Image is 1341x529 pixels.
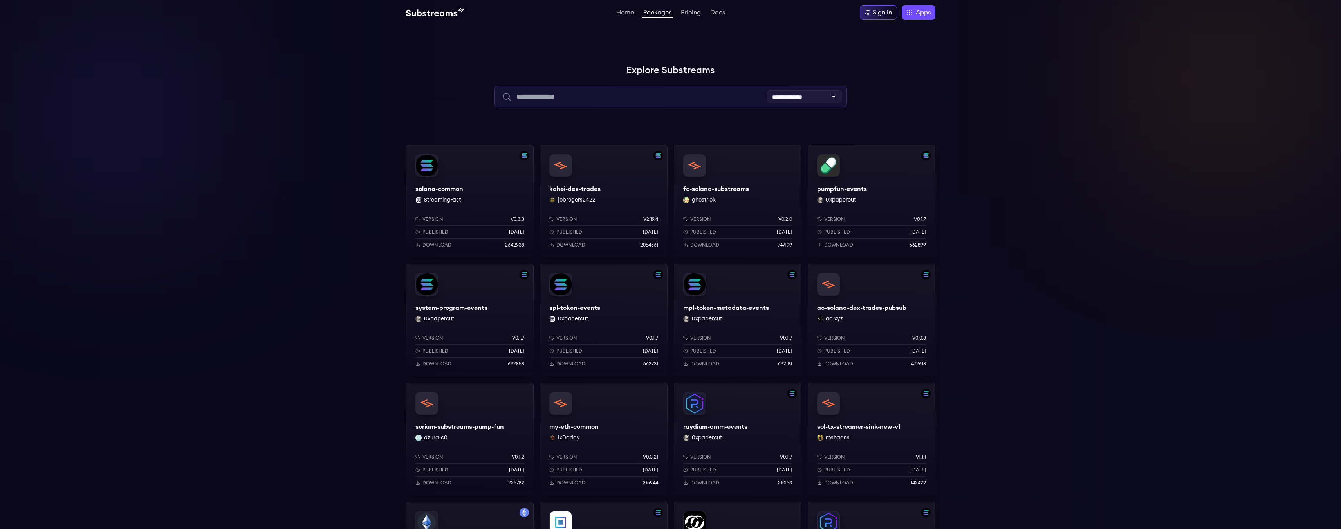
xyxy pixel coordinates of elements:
[643,216,658,222] p: v2.19.4
[520,508,529,517] img: Filter by mainnet network
[777,467,792,473] p: [DATE]
[824,467,850,473] p: Published
[777,348,792,354] p: [DATE]
[558,434,580,442] button: IxDaddy
[540,145,668,257] a: Filter by solana networkkohei-dex-tradeskohei-dex-tradesjobrogers2422 jobrogers2422Versionv2.19.4...
[540,383,668,495] a: my-eth-commonmy-eth-commonIxDaddy IxDaddyVersionv0.3.21Published[DATE]Download215944
[690,348,716,354] p: Published
[615,9,635,17] a: Home
[556,467,582,473] p: Published
[406,264,534,376] a: Filter by solana networksystem-program-eventssystem-program-events0xpapercut 0xpapercutVersionv0....
[642,9,673,18] a: Packages
[520,151,529,160] img: Filter by solana network
[778,216,792,222] p: v0.2.0
[778,361,792,367] p: 662181
[916,454,926,460] p: v1.1.1
[422,242,451,248] p: Download
[912,335,926,341] p: v0.0.3
[780,454,792,460] p: v0.1.7
[511,216,524,222] p: v0.3.3
[824,216,845,222] p: Version
[509,467,524,473] p: [DATE]
[921,508,931,517] img: Filter by solana network
[406,145,534,257] a: Filter by solana networksolana-commonsolana-common StreamingFastVersionv0.3.3Published[DATE]Downl...
[824,361,853,367] p: Download
[778,480,792,486] p: 210153
[860,5,897,20] a: Sign in
[653,508,663,517] img: Filter by solana network
[520,270,529,279] img: Filter by solana network
[690,242,719,248] p: Download
[646,335,658,341] p: v0.1.7
[674,145,801,257] a: fc-solana-substreamsfc-solana-substreamsghostrick ghostrickVersionv0.2.0Published[DATE]Download74...
[643,361,658,367] p: 662731
[921,151,931,160] img: Filter by solana network
[690,454,711,460] p: Version
[824,348,850,354] p: Published
[653,270,663,279] img: Filter by solana network
[406,63,935,78] h1: Explore Substreams
[824,242,853,248] p: Download
[911,361,926,367] p: 472618
[692,434,722,442] button: 0xpapercut
[873,8,892,17] div: Sign in
[558,315,588,323] button: 0xpapercut
[824,480,853,486] p: Download
[690,467,716,473] p: Published
[808,264,935,376] a: Filter by solana networkao-solana-dex-trades-pubsubao-solana-dex-trades-pubsubao-xyz ao-xyzVersio...
[690,335,711,341] p: Version
[824,229,850,235] p: Published
[808,383,935,495] a: Filter by solana networksol-tx-streamer-sink-new-v1sol-tx-streamer-sink-new-v1roshaans roshaansVe...
[824,454,845,460] p: Version
[780,335,792,341] p: v0.1.7
[422,467,448,473] p: Published
[512,454,524,460] p: v0.1.2
[826,434,850,442] button: roshaans
[824,335,845,341] p: Version
[422,348,448,354] p: Published
[679,9,702,17] a: Pricing
[709,9,727,17] a: Docs
[643,454,658,460] p: v0.3.21
[826,196,856,204] button: 0xpapercut
[787,389,797,398] img: Filter by solana network
[556,361,585,367] p: Download
[921,270,931,279] img: Filter by solana network
[422,361,451,367] p: Download
[509,229,524,235] p: [DATE]
[508,361,524,367] p: 662858
[914,216,926,222] p: v0.1.7
[556,480,585,486] p: Download
[422,454,443,460] p: Version
[422,480,451,486] p: Download
[556,229,582,235] p: Published
[777,229,792,235] p: [DATE]
[640,242,658,248] p: 2054561
[674,383,801,495] a: Filter by solana networkraydium-amm-eventsraydium-amm-events0xpapercut 0xpapercutVersionv0.1.7Pub...
[910,242,926,248] p: 662899
[422,229,448,235] p: Published
[653,151,663,160] img: Filter by solana network
[690,361,719,367] p: Download
[406,383,534,495] a: sorium-substreams-pump-funsorium-substreams-pump-funazura-c0 azura-c0Versionv0.1.2Published[DATE]...
[643,229,658,235] p: [DATE]
[787,270,797,279] img: Filter by solana network
[690,216,711,222] p: Version
[512,335,524,341] p: v0.1.7
[808,145,935,257] a: Filter by solana networkpumpfun-eventspumpfun-events0xpapercut 0xpapercutVersionv0.1.7Published[D...
[690,480,719,486] p: Download
[911,480,926,486] p: 142429
[911,348,926,354] p: [DATE]
[424,434,448,442] button: azura-c0
[643,467,658,473] p: [DATE]
[692,196,716,204] button: ghostrick
[556,242,585,248] p: Download
[424,315,454,323] button: 0xpapercut
[556,335,577,341] p: Version
[508,480,524,486] p: 225782
[424,196,461,204] button: StreamingFast
[826,315,843,323] button: ao-xyz
[406,8,464,17] img: Substream's logo
[505,242,524,248] p: 2642938
[690,229,716,235] p: Published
